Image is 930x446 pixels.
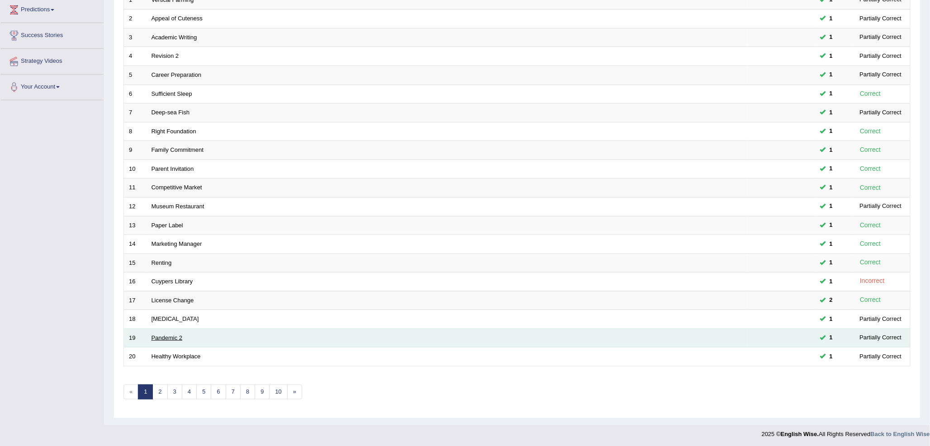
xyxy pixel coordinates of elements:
td: 13 [124,216,147,235]
div: Partially Correct [856,33,905,42]
span: You can still take this question [826,14,836,23]
a: Revision 2 [152,52,179,59]
td: 4 [124,47,147,66]
span: You can still take this question [826,164,836,174]
a: Renting [152,259,172,266]
span: You can still take this question [826,127,836,136]
a: Healthy Workplace [152,353,201,360]
span: You can still take this question [826,146,836,155]
td: 16 [124,272,147,291]
a: Right Foundation [152,128,196,135]
a: Career Preparation [152,71,202,78]
td: 8 [124,122,147,141]
a: Museum Restaurant [152,203,204,210]
div: Correct [856,295,885,305]
td: 2 [124,9,147,28]
div: Partially Correct [856,14,905,23]
span: You can still take this question [826,183,836,192]
a: 7 [226,385,241,399]
span: You can still take this question [826,202,836,211]
a: 1 [138,385,153,399]
a: Sufficient Sleep [152,90,192,97]
span: You can still take this question [826,108,836,117]
span: You can still take this question [826,221,836,230]
div: Correct [856,183,885,193]
td: 10 [124,160,147,178]
span: You can still take this question [826,89,836,99]
div: Correct [856,220,885,230]
a: 5 [196,385,211,399]
span: You can still take this question [826,333,836,343]
td: 19 [124,329,147,347]
div: Correct [856,145,885,155]
a: Deep-sea Fish [152,109,190,116]
div: Partially Correct [856,52,905,61]
td: 3 [124,28,147,47]
a: License Change [152,297,194,304]
span: You can still take this question [826,70,836,80]
td: 5 [124,66,147,85]
td: 17 [124,291,147,310]
a: Academic Writing [152,34,197,41]
td: 20 [124,347,147,366]
div: Partially Correct [856,352,905,361]
td: 12 [124,197,147,216]
a: Competitive Market [152,184,202,191]
a: Back to English Wise [871,431,930,437]
div: Correct [856,258,885,268]
a: 10 [269,385,287,399]
a: » [287,385,302,399]
td: 6 [124,85,147,103]
div: Correct [856,239,885,249]
td: 14 [124,235,147,254]
a: 9 [255,385,270,399]
span: You can still take this question [826,52,836,61]
td: 7 [124,103,147,122]
a: Marketing Manager [152,240,202,247]
span: You can still take this question [826,239,836,249]
a: 6 [211,385,226,399]
div: Correct [856,89,885,99]
a: 8 [240,385,255,399]
td: 18 [124,310,147,329]
a: Cuypers Library [152,278,193,285]
span: You can still take this question [826,315,836,324]
div: Partially Correct [856,315,905,324]
a: Success Stories [0,23,104,46]
span: You can still take this question [826,258,836,268]
td: 15 [124,254,147,272]
a: Paper Label [152,222,183,229]
div: Incorrect [856,276,888,286]
div: 2025 © All Rights Reserved [762,425,930,438]
span: You can still take this question [826,352,836,361]
a: Pandemic 2 [152,334,183,341]
span: You can still take this question [826,296,836,305]
td: 9 [124,141,147,160]
span: You can still take this question [826,277,836,286]
a: Appeal of Cuteness [152,15,203,22]
span: « [123,385,138,399]
a: [MEDICAL_DATA] [152,315,199,322]
strong: English Wise. [781,431,819,437]
div: Partially Correct [856,108,905,117]
div: Correct [856,126,885,136]
a: Your Account [0,75,104,97]
a: 3 [167,385,182,399]
a: Family Commitment [152,146,204,153]
div: Partially Correct [856,70,905,80]
div: Partially Correct [856,202,905,211]
span: You can still take this question [826,33,836,42]
a: 2 [152,385,167,399]
a: 4 [182,385,197,399]
a: Strategy Videos [0,49,104,71]
div: Correct [856,164,885,174]
div: Partially Correct [856,333,905,343]
a: Parent Invitation [152,165,194,172]
td: 11 [124,178,147,197]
